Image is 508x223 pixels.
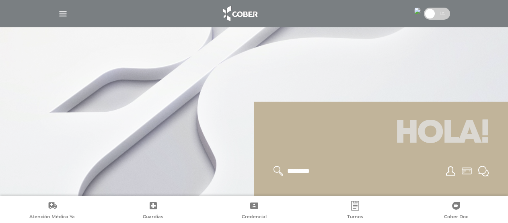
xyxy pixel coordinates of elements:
[143,214,163,221] span: Guardias
[218,4,261,23] img: logo_cober_home-white.png
[242,214,267,221] span: Credencial
[58,9,68,19] img: Cober_menu-lines-white.svg
[405,201,506,221] a: Cober Doc
[103,201,204,221] a: Guardias
[347,214,363,221] span: Turnos
[304,201,405,221] a: Turnos
[204,201,304,221] a: Credencial
[2,201,103,221] a: Atención Médica Ya
[414,8,421,14] img: 778
[29,214,75,221] span: Atención Médica Ya
[264,111,499,156] h1: Hola!
[444,214,468,221] span: Cober Doc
